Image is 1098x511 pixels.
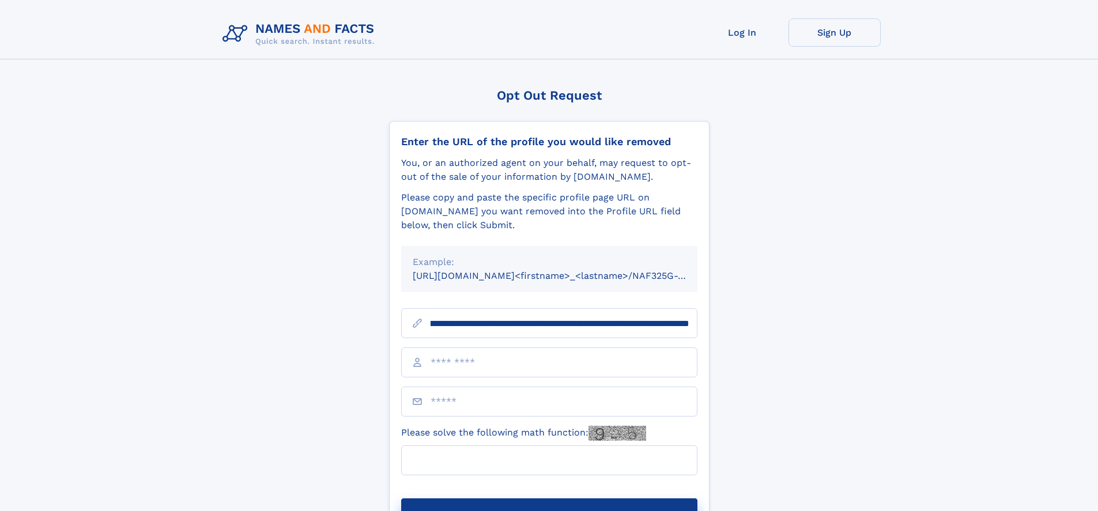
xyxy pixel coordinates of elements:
[413,270,719,281] small: [URL][DOMAIN_NAME]<firstname>_<lastname>/NAF325G-xxxxxxxx
[401,135,697,148] div: Enter the URL of the profile you would like removed
[218,18,384,50] img: Logo Names and Facts
[401,426,646,441] label: Please solve the following math function:
[389,88,710,103] div: Opt Out Request
[696,18,788,47] a: Log In
[413,255,686,269] div: Example:
[401,191,697,232] div: Please copy and paste the specific profile page URL on [DOMAIN_NAME] you want removed into the Pr...
[788,18,881,47] a: Sign Up
[401,156,697,184] div: You, or an authorized agent on your behalf, may request to opt-out of the sale of your informatio...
